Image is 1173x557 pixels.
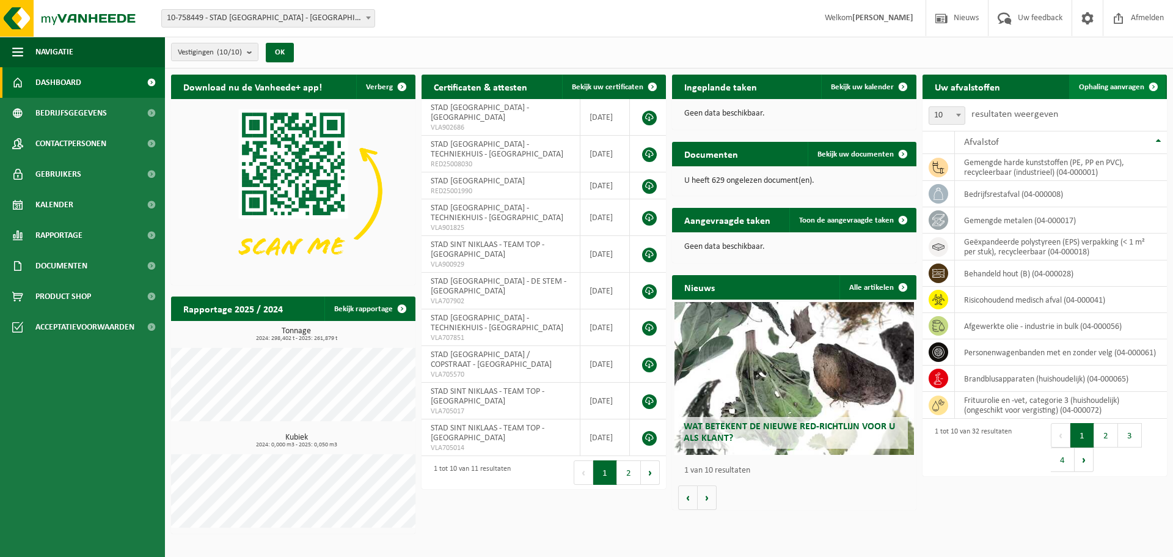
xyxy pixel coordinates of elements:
span: Bedrijfsgegevens [35,98,107,128]
span: Bekijk uw kalender [831,83,894,91]
button: 1 [1070,423,1094,448]
button: 4 [1051,448,1075,472]
span: 10-758449 - STAD SINT NIKLAAS - SINT-NIKLAAS [161,9,375,28]
span: STAD [GEOGRAPHIC_DATA] - TECHNIEKHUIS - [GEOGRAPHIC_DATA] [431,140,563,159]
button: Vestigingen(10/10) [171,43,258,61]
td: [DATE] [580,172,630,199]
td: [DATE] [580,136,630,172]
h2: Aangevraagde taken [672,208,783,232]
span: STAD [GEOGRAPHIC_DATA] / COPSTRAAT - [GEOGRAPHIC_DATA] [431,350,552,369]
span: STAD [GEOGRAPHIC_DATA] [431,177,525,186]
span: Wat betekent de nieuwe RED-richtlijn voor u als klant? [684,422,895,443]
p: U heeft 629 ongelezen document(en). [684,177,904,185]
label: resultaten weergeven [971,109,1058,119]
a: Bekijk uw documenten [808,142,915,166]
button: 1 [593,460,617,485]
span: RED25001990 [431,186,571,196]
h2: Ingeplande taken [672,75,769,98]
a: Bekijk rapportage [324,297,414,321]
h2: Rapportage 2025 / 2024 [171,297,295,320]
a: Alle artikelen [839,275,915,300]
div: 1 tot 10 van 11 resultaten [428,459,511,486]
span: 10 [929,106,965,125]
button: Volgende [698,485,717,510]
a: Ophaling aanvragen [1069,75,1166,99]
span: VLA901825 [431,223,571,233]
span: Navigatie [35,37,73,67]
img: Download de VHEPlus App [171,99,415,282]
span: Kalender [35,190,73,220]
a: Bekijk uw certificaten [562,75,665,99]
span: 2024: 0,000 m3 - 2025: 0,050 m3 [177,442,415,448]
button: Next [1075,448,1094,472]
td: afgewerkte olie - industrie in bulk (04-000056) [955,313,1167,339]
h2: Uw afvalstoffen [923,75,1012,98]
td: risicohoudend medisch afval (04-000041) [955,287,1167,313]
p: Geen data beschikbaar. [684,243,904,251]
h2: Download nu de Vanheede+ app! [171,75,334,98]
span: Gebruikers [35,159,81,190]
span: STAD SINT NIKLAAS - TEAM TOP - [GEOGRAPHIC_DATA] [431,387,544,406]
button: Previous [574,460,593,485]
td: gemengde metalen (04-000017) [955,207,1167,234]
span: Ophaling aanvragen [1079,83,1144,91]
span: 10 [929,107,965,124]
button: 2 [1094,423,1118,448]
td: [DATE] [580,419,630,456]
td: [DATE] [580,273,630,309]
td: [DATE] [580,346,630,383]
span: Bekijk uw documenten [817,150,894,158]
td: [DATE] [580,309,630,346]
td: personenwagenbanden met en zonder velg (04-000061) [955,339,1167,366]
span: VLA900929 [431,260,571,270]
span: 2024: 298,402 t - 2025: 261,879 t [177,336,415,342]
span: VLA705017 [431,407,571,416]
span: Verberg [366,83,393,91]
span: Dashboard [35,67,81,98]
td: [DATE] [580,383,630,419]
span: STAD SINT NIKLAAS - TEAM TOP - [GEOGRAPHIC_DATA] [431,424,544,443]
td: brandblusapparaten (huishoudelijk) (04-000065) [955,366,1167,392]
span: Afvalstof [964,138,999,147]
span: VLA705014 [431,443,571,453]
span: Rapportage [35,220,82,251]
span: Acceptatievoorwaarden [35,312,134,342]
button: Verberg [356,75,414,99]
span: VLA705570 [431,370,571,380]
button: Vorige [678,485,698,510]
p: Geen data beschikbaar. [684,109,904,118]
button: 3 [1118,423,1142,448]
span: RED25008030 [431,160,571,169]
a: Toon de aangevraagde taken [789,208,915,232]
span: Product Shop [35,281,91,312]
span: 10-758449 - STAD SINT NIKLAAS - SINT-NIKLAAS [162,10,375,27]
button: Previous [1051,423,1070,448]
span: Vestigingen [178,43,242,62]
div: 1 tot 10 van 32 resultaten [929,422,1012,473]
span: STAD [GEOGRAPHIC_DATA] - TECHNIEKHUIS - [GEOGRAPHIC_DATA] [431,314,563,333]
a: Wat betekent de nieuwe RED-richtlijn voor u als klant? [674,302,914,455]
td: [DATE] [580,199,630,236]
strong: [PERSON_NAME] [852,13,913,23]
span: Toon de aangevraagde taken [799,216,894,224]
td: [DATE] [580,236,630,273]
td: bedrijfsrestafval (04-000008) [955,181,1167,207]
span: STAD [GEOGRAPHIC_DATA] - DE STEM - [GEOGRAPHIC_DATA] [431,277,566,296]
h3: Kubiek [177,433,415,448]
h3: Tonnage [177,327,415,342]
td: geëxpandeerde polystyreen (EPS) verpakking (< 1 m² per stuk), recycleerbaar (04-000018) [955,234,1167,260]
td: gemengde harde kunststoffen (PE, PP en PVC), recycleerbaar (industrieel) (04-000001) [955,154,1167,181]
span: Contactpersonen [35,128,106,159]
td: behandeld hout (B) (04-000028) [955,260,1167,287]
button: OK [266,43,294,62]
span: STAD [GEOGRAPHIC_DATA] - TECHNIEKHUIS - [GEOGRAPHIC_DATA] [431,204,563,223]
button: 2 [617,460,641,485]
count: (10/10) [217,48,242,56]
h2: Documenten [672,142,750,166]
button: Next [641,460,660,485]
span: STAD [GEOGRAPHIC_DATA] - [GEOGRAPHIC_DATA] [431,103,529,122]
a: Bekijk uw kalender [821,75,915,99]
span: STAD SINT NIKLAAS - TEAM TOP - [GEOGRAPHIC_DATA] [431,240,544,259]
span: VLA902686 [431,123,571,133]
p: 1 van 10 resultaten [684,467,910,475]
